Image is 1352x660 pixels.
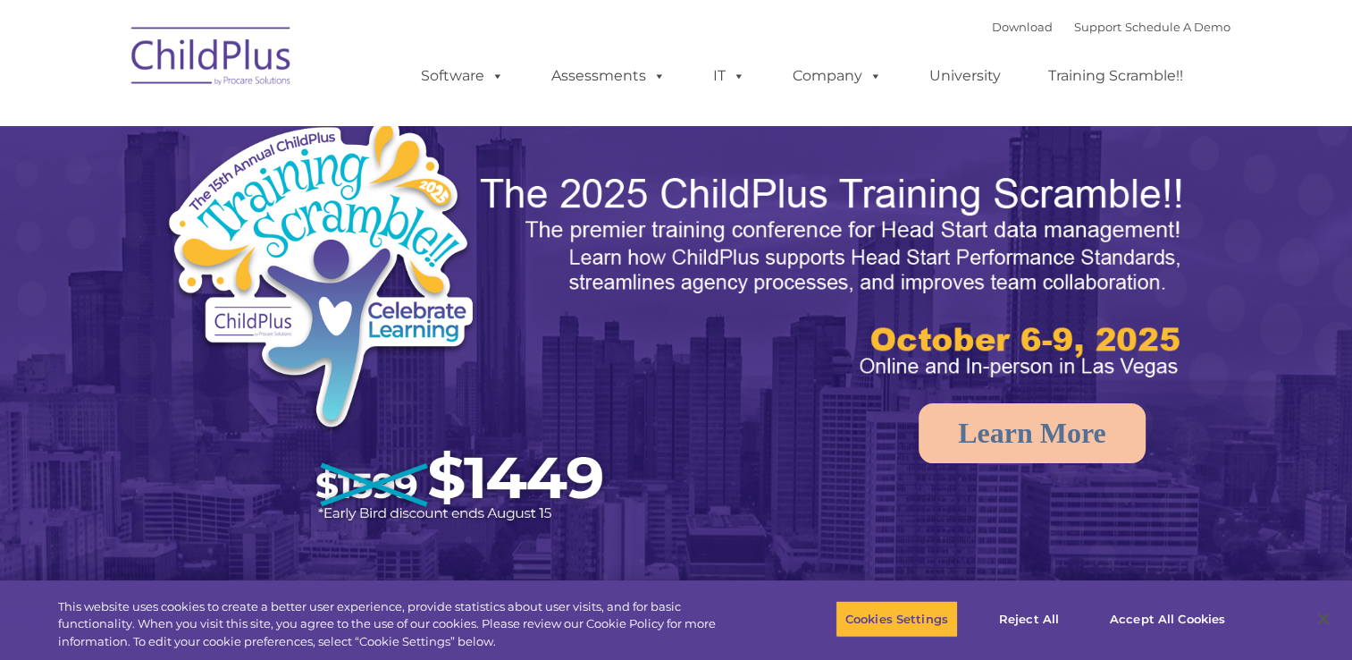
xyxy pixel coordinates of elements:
[403,58,522,94] a: Software
[248,118,303,131] span: Last name
[695,58,763,94] a: IT
[248,191,324,205] span: Phone number
[911,58,1019,94] a: University
[533,58,684,94] a: Assessments
[992,20,1230,34] font: |
[992,20,1053,34] a: Download
[1100,600,1235,638] button: Accept All Cookies
[1074,20,1121,34] a: Support
[775,58,900,94] a: Company
[973,600,1085,638] button: Reject All
[1030,58,1201,94] a: Training Scramble!!
[122,14,301,104] img: ChildPlus by Procare Solutions
[58,598,743,651] div: This website uses cookies to create a better user experience, provide statistics about user visit...
[919,403,1146,463] a: Learn More
[836,600,958,638] button: Cookies Settings
[1125,20,1230,34] a: Schedule A Demo
[1304,599,1343,639] button: Close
